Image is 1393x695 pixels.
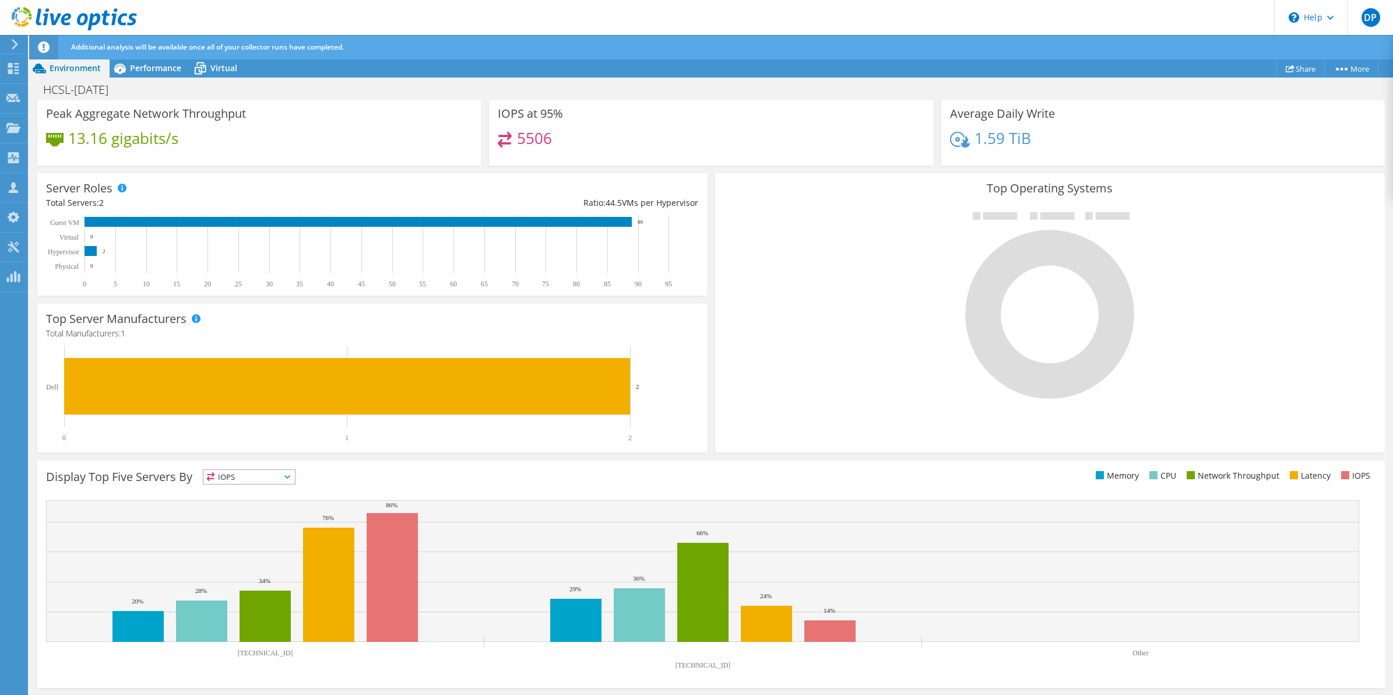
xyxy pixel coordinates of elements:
a: Share [1276,59,1325,78]
div: Ratio: VMs per Hypervisor [372,196,698,209]
span: 1 [121,328,125,339]
h1: HCSL-[DATE] [38,83,126,96]
span: Environment [50,62,101,73]
text: 90 [635,280,642,288]
text: 0 [90,234,93,240]
text: 36% [633,575,645,582]
h4: 5506 [517,132,552,145]
h3: Average Daily Write [950,107,1055,120]
text: 29% [569,585,581,592]
text: 20% [132,598,143,605]
a: More [1324,59,1378,78]
text: 95 [665,280,672,288]
div: Total Servers: [46,196,372,209]
text: Virtual [59,233,79,241]
text: 60 [450,280,457,288]
span: 44.5 [606,197,622,208]
text: 2 [103,248,105,254]
text: 0 [83,280,86,288]
text: 89 [638,219,643,225]
span: 2 [99,197,104,208]
text: 80 [573,280,580,288]
text: 1 [345,434,349,442]
span: Additional analysis will be available once all of your collector runs have completed. [71,42,344,52]
svg: \n [1289,12,1299,23]
text: Dell [46,383,58,391]
h3: Top Operating Systems [724,182,1376,195]
text: [TECHNICAL_ID] [238,649,293,657]
span: Performance [130,62,181,73]
text: 20 [204,280,211,288]
text: 86% [386,501,398,508]
li: Memory [1093,469,1139,482]
h4: 1.59 TiB [975,132,1031,145]
text: 40 [327,280,334,288]
text: 5 [114,280,117,288]
text: 2 [636,383,639,390]
text: 70 [512,280,519,288]
text: 28% [195,587,207,594]
text: 14% [824,607,835,614]
span: IOPS [203,470,295,484]
span: Virtual [210,62,237,73]
text: Hypervisor [48,248,79,256]
text: [TECHNICAL_ID] [676,661,731,669]
text: Physical [55,262,79,271]
text: Other [1132,649,1148,657]
text: 0 [62,434,66,442]
li: CPU [1146,469,1176,482]
li: IOPS [1338,469,1370,482]
text: 75 [542,280,549,288]
text: 76% [322,514,334,521]
h4: 13.16 gigabits/s [68,132,178,145]
text: 66% [696,529,708,536]
text: 34% [259,577,270,584]
text: 65 [481,280,488,288]
text: 85 [604,280,611,288]
text: 0 [90,263,93,269]
text: 25 [235,280,242,288]
li: Network Throughput [1184,469,1279,482]
h3: Peak Aggregate Network Throughput [46,107,246,120]
span: DP [1362,8,1380,27]
text: 45 [358,280,365,288]
h4: Total Manufacturers: [46,327,698,340]
text: Guest VM [50,219,79,227]
text: 50 [389,280,396,288]
text: 30 [266,280,273,288]
text: 10 [143,280,150,288]
text: 15 [173,280,180,288]
h3: Top Server Manufacturers [46,313,187,325]
text: 55 [419,280,426,288]
h3: IOPS at 95% [498,107,563,120]
text: 24% [760,592,772,599]
li: Latency [1287,469,1331,482]
text: 35 [296,280,303,288]
text: 2 [628,434,632,442]
h3: Server Roles [46,182,112,195]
